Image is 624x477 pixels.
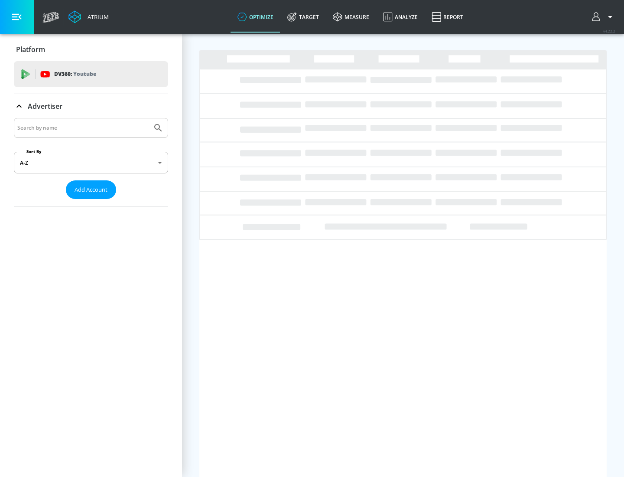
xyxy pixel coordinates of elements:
a: Atrium [68,10,109,23]
span: v 4.22.2 [603,29,615,33]
p: Advertiser [28,101,62,111]
nav: list of Advertiser [14,199,168,206]
a: Analyze [376,1,425,33]
p: Youtube [73,69,96,78]
label: Sort By [25,149,43,154]
div: Atrium [84,13,109,21]
input: Search by name [17,122,149,134]
a: measure [326,1,376,33]
div: Advertiser [14,94,168,118]
div: Platform [14,37,168,62]
p: Platform [16,45,45,54]
a: Target [280,1,326,33]
div: Advertiser [14,118,168,206]
div: DV360: Youtube [14,61,168,87]
a: optimize [231,1,280,33]
span: Add Account [75,185,107,195]
a: Report [425,1,470,33]
p: DV360: [54,69,96,79]
div: A-Z [14,152,168,173]
button: Add Account [66,180,116,199]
